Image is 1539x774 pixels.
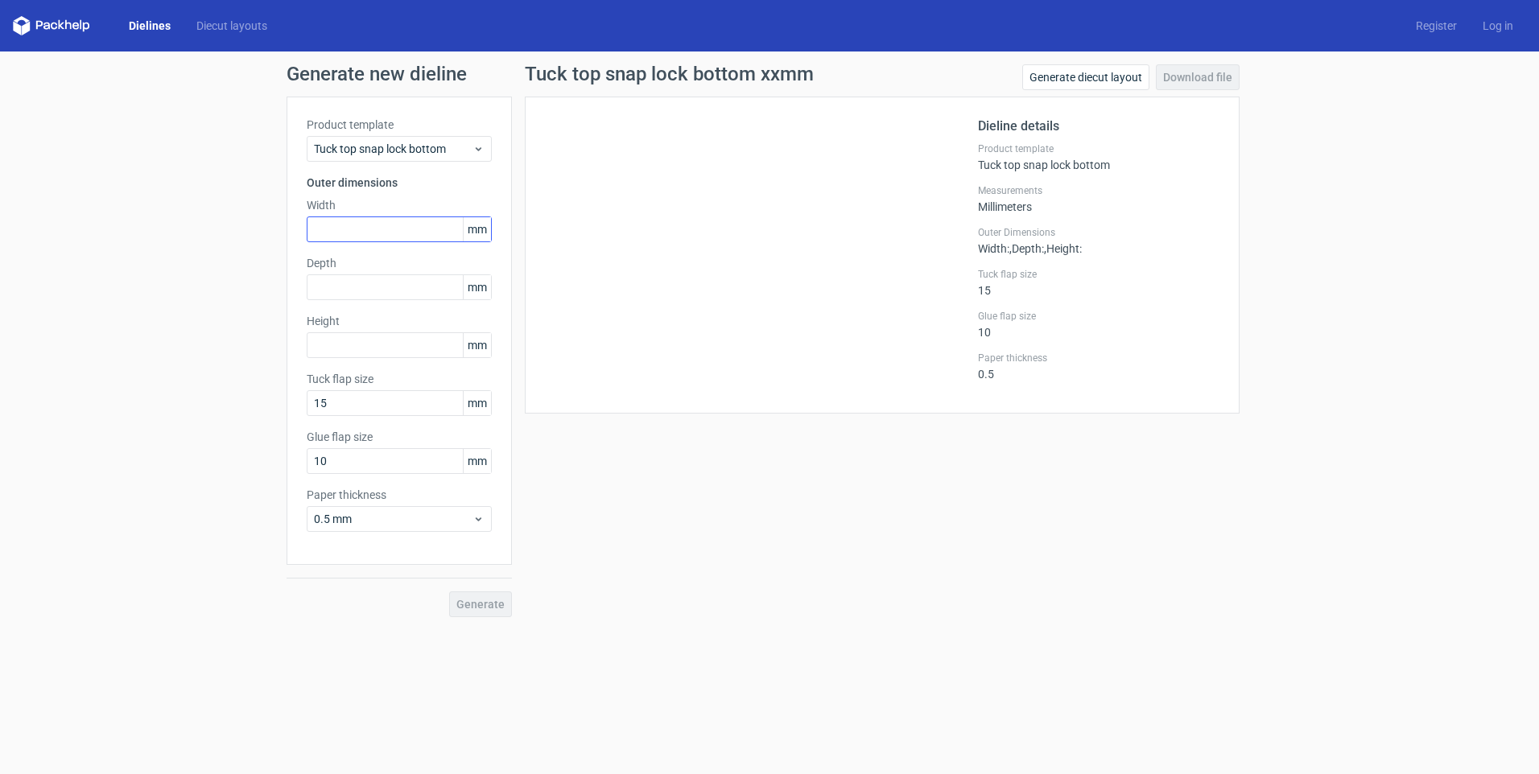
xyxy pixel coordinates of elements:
label: Width [307,197,492,213]
label: Paper thickness [978,352,1219,364]
span: Width : [978,242,1009,255]
label: Measurements [978,184,1219,197]
label: Depth [307,255,492,271]
label: Tuck flap size [307,371,492,387]
h1: Generate new dieline [287,64,1252,84]
label: Outer Dimensions [978,226,1219,239]
span: , Depth : [1009,242,1044,255]
a: Generate diecut layout [1022,64,1149,90]
label: Product template [307,117,492,133]
span: mm [463,449,491,473]
div: 0.5 [978,352,1219,381]
label: Tuck flap size [978,268,1219,281]
a: Dielines [116,18,184,34]
h3: Outer dimensions [307,175,492,191]
label: Glue flap size [307,429,492,445]
label: Product template [978,142,1219,155]
span: Tuck top snap lock bottom [314,141,472,157]
div: Tuck top snap lock bottom [978,142,1219,171]
span: mm [463,217,491,241]
a: Register [1403,18,1470,34]
span: mm [463,391,491,415]
label: Paper thickness [307,487,492,503]
h1: Tuck top snap lock bottom xxmm [525,64,814,84]
span: mm [463,333,491,357]
div: 10 [978,310,1219,339]
span: , Height : [1044,242,1082,255]
a: Log in [1470,18,1526,34]
a: Diecut layouts [184,18,280,34]
div: Millimeters [978,184,1219,213]
label: Glue flap size [978,310,1219,323]
h2: Dieline details [978,117,1219,136]
div: 15 [978,268,1219,297]
label: Height [307,313,492,329]
span: mm [463,275,491,299]
span: 0.5 mm [314,511,472,527]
